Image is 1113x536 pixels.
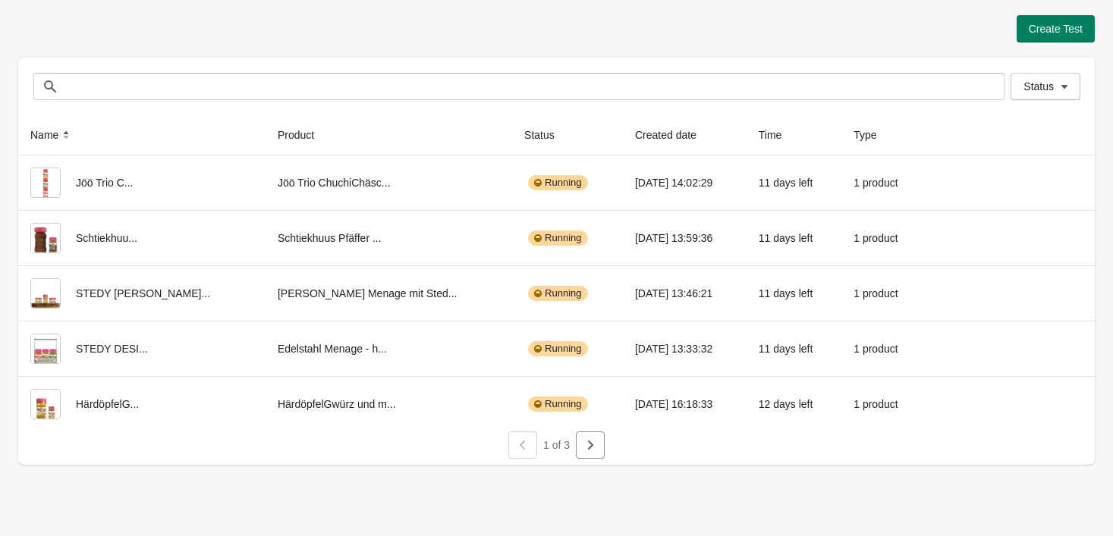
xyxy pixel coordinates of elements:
[30,334,253,364] div: STEDY DESI...
[30,168,253,198] div: Jöö Trio C...
[1023,80,1054,92] span: Status
[528,286,587,301] div: Running
[753,121,803,149] button: Time
[278,278,500,309] div: [PERSON_NAME] Menage mit Sted...
[518,121,576,149] button: Status
[854,223,912,253] div: 1 product
[759,389,829,419] div: 12 days left
[635,334,734,364] div: [DATE] 13:33:32
[543,439,570,451] span: 1 of 3
[629,121,718,149] button: Created date
[528,397,587,412] div: Running
[854,278,912,309] div: 1 product
[278,223,500,253] div: Schtiekhuus Pfäffer ...
[528,175,587,190] div: Running
[1011,73,1080,100] button: Status
[759,278,829,309] div: 11 days left
[528,230,587,246] div: Running
[635,278,734,309] div: [DATE] 13:46:21
[278,389,500,419] div: HärdöpfelGwürz und m...
[854,334,912,364] div: 1 product
[278,334,500,364] div: Edelstahl Menage - h...
[528,341,587,356] div: Running
[272,121,335,149] button: Product
[30,223,253,253] div: Schtiekhuu...
[759,334,829,364] div: 11 days left
[759,223,829,253] div: 11 days left
[635,168,734,198] div: [DATE] 14:02:29
[24,121,80,149] button: Name
[854,168,912,198] div: 1 product
[278,168,500,198] div: Jöö Trio ChuchiChäsc...
[854,389,912,419] div: 1 product
[1029,23,1083,35] span: Create Test
[847,121,898,149] button: Type
[759,168,829,198] div: 11 days left
[30,389,253,419] div: HärdöpfelG...
[635,389,734,419] div: [DATE] 16:18:33
[30,278,253,309] div: STEDY [PERSON_NAME]...
[1017,15,1095,42] button: Create Test
[635,223,734,253] div: [DATE] 13:59:36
